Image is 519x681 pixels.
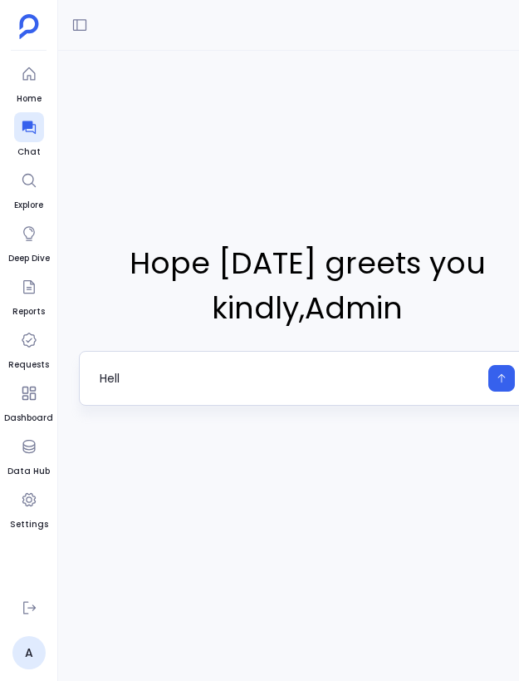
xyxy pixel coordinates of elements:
[8,325,49,372] a: Requests
[19,14,39,39] img: petavue logo
[14,165,44,212] a: Explore
[14,112,44,159] a: Chat
[7,432,50,478] a: Data Hub
[14,92,44,106] span: Home
[12,305,45,318] span: Reports
[4,412,53,425] span: Dashboard
[7,465,50,478] span: Data Hub
[14,199,44,212] span: Explore
[8,358,49,372] span: Requests
[10,518,48,531] span: Settings
[4,378,53,425] a: Dashboard
[12,636,46,669] a: A
[14,59,44,106] a: Home
[100,370,478,387] textarea: Hell
[10,485,48,531] a: Settings
[14,146,44,159] span: Chat
[8,219,50,265] a: Deep Dive
[12,272,45,318] a: Reports
[8,252,50,265] span: Deep Dive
